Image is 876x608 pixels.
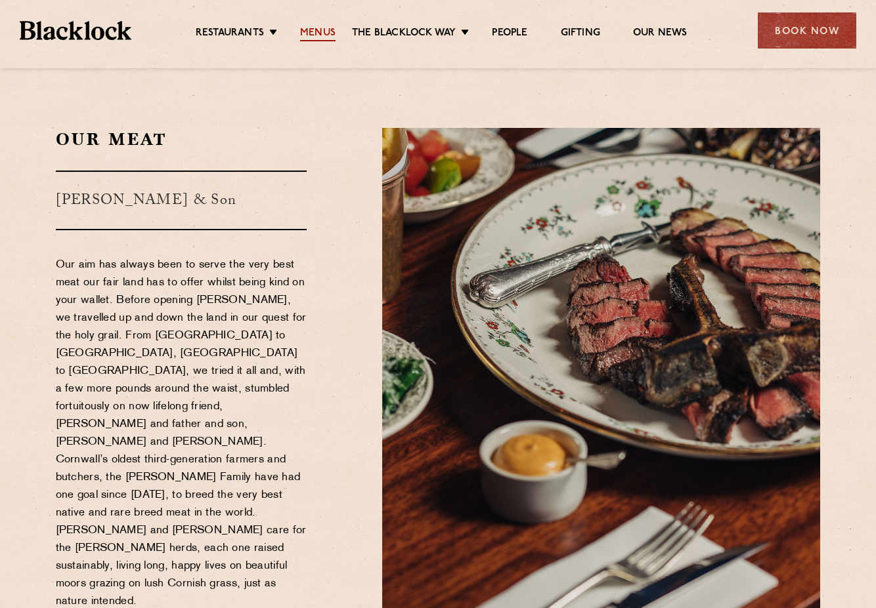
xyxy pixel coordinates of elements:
a: People [492,27,527,41]
a: Restaurants [196,27,264,41]
div: Book Now [758,12,856,49]
h2: Our Meat [56,128,307,151]
h3: [PERSON_NAME] & Son [56,171,307,230]
img: BL_Textured_Logo-footer-cropped.svg [20,21,131,40]
a: The Blacklock Way [352,27,456,41]
a: Our News [633,27,688,41]
a: Menus [300,27,336,41]
a: Gifting [561,27,600,41]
